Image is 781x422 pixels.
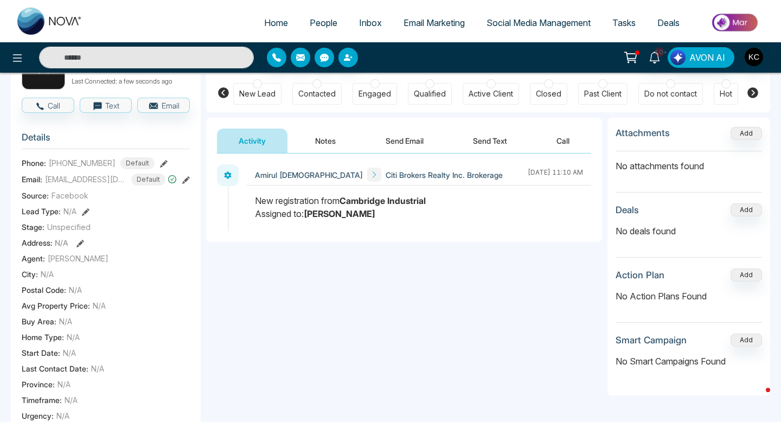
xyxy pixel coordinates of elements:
[657,17,680,28] span: Deals
[731,128,762,137] span: Add
[59,316,72,327] span: N/A
[451,129,529,153] button: Send Text
[22,268,38,280] span: City :
[616,290,762,303] p: No Action Plans Found
[536,88,561,99] div: Closed
[616,127,670,138] h3: Attachments
[642,47,668,66] a: 10+
[55,238,68,247] span: N/A
[348,12,393,33] a: Inbox
[22,221,44,233] span: Stage:
[22,253,45,264] span: Agent:
[646,12,690,33] a: Deals
[310,17,337,28] span: People
[22,394,62,406] span: Timeframe :
[80,98,132,113] button: Text
[22,284,66,296] span: Postal Code :
[22,300,90,311] span: Avg Property Price :
[745,48,763,66] img: User Avatar
[616,225,762,238] p: No deals found
[56,410,69,421] span: N/A
[528,168,583,182] div: [DATE] 11:10 AM
[45,174,126,185] span: [EMAIL_ADDRESS][DOMAIN_NAME]
[91,363,104,374] span: N/A
[616,270,664,280] h3: Action Plan
[47,221,91,233] span: Unspecified
[72,74,190,86] p: Last Connected: a few seconds ago
[386,169,503,181] span: Citi Brokers Realty Inc. Brokerage
[22,237,68,248] span: Address:
[668,47,734,68] button: AVON AI
[22,347,60,359] span: Start Date :
[670,50,686,65] img: Lead Flow
[616,204,639,215] h3: Deals
[696,10,774,35] img: Market-place.gif
[655,47,664,57] span: 10+
[52,190,88,201] span: Facebook
[584,88,622,99] div: Past Client
[731,203,762,216] button: Add
[393,12,476,33] a: Email Marketing
[731,268,762,282] button: Add
[414,88,446,99] div: Qualified
[616,151,762,172] p: No attachments found
[22,132,190,149] h3: Details
[22,410,54,421] span: Urgency :
[731,334,762,347] button: Add
[689,51,725,64] span: AVON AI
[535,129,591,153] button: Call
[744,385,770,411] iframe: Intercom live chat
[404,17,465,28] span: Email Marketing
[298,88,336,99] div: Contacted
[217,129,287,153] button: Activity
[644,88,697,99] div: Do not contact
[120,157,155,169] span: Default
[22,379,55,390] span: Province :
[63,206,76,217] span: N/A
[364,129,445,153] button: Send Email
[22,190,49,201] span: Source:
[67,331,80,343] span: N/A
[612,17,636,28] span: Tasks
[22,331,64,343] span: Home Type :
[359,17,382,28] span: Inbox
[22,157,46,169] span: Phone:
[731,127,762,140] button: Add
[264,17,288,28] span: Home
[476,12,601,33] a: Social Media Management
[41,268,54,280] span: N/A
[239,88,276,99] div: New Lead
[469,88,513,99] div: Active Client
[22,316,56,327] span: Buy Area :
[93,300,106,311] span: N/A
[69,284,82,296] span: N/A
[49,157,116,169] span: [PHONE_NUMBER]
[293,129,357,153] button: Notes
[720,88,732,99] div: Hot
[253,12,299,33] a: Home
[17,8,82,35] img: Nova CRM Logo
[616,335,687,346] h3: Smart Campaign
[601,12,646,33] a: Tasks
[255,169,363,181] span: Amirul [DEMOGRAPHIC_DATA]
[22,206,61,217] span: Lead Type:
[22,363,88,374] span: Last Contact Date :
[65,394,78,406] span: N/A
[486,17,591,28] span: Social Media Management
[137,98,190,113] button: Email
[63,347,76,359] span: N/A
[131,174,165,186] span: Default
[57,379,71,390] span: N/A
[359,88,391,99] div: Engaged
[299,12,348,33] a: People
[616,355,762,368] p: No Smart Campaigns Found
[22,174,42,185] span: Email:
[22,98,74,113] button: Call
[48,253,108,264] span: [PERSON_NAME]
